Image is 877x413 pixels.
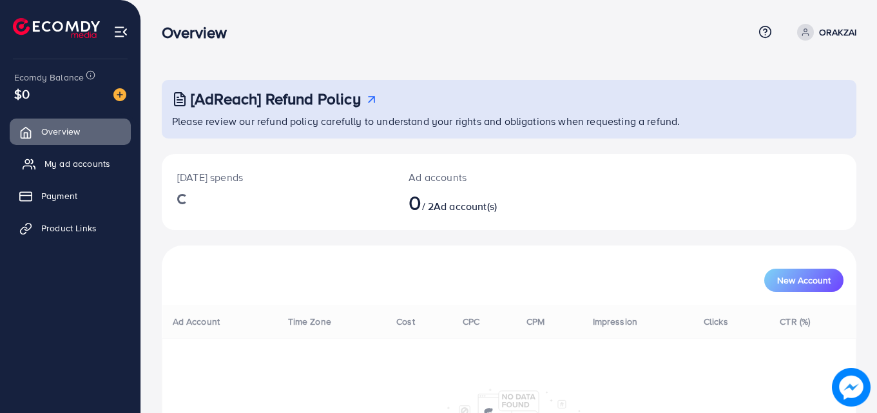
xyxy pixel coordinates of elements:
h3: [AdReach] Refund Policy [191,90,361,108]
span: $0 [14,84,30,103]
span: Product Links [41,222,97,235]
p: ORAKZAI [819,24,856,40]
h3: Overview [162,23,237,42]
span: 0 [409,187,421,217]
button: New Account [764,269,843,292]
p: [DATE] spends [177,169,378,185]
h2: / 2 [409,190,552,215]
img: image [832,368,871,407]
span: New Account [777,276,831,285]
span: Ecomdy Balance [14,71,84,84]
a: Overview [10,119,131,144]
a: Payment [10,183,131,209]
img: image [113,88,126,101]
p: Please review our refund policy carefully to understand your rights and obligations when requesti... [172,113,849,129]
img: menu [113,24,128,39]
span: My ad accounts [44,157,110,170]
a: ORAKZAI [792,24,856,41]
a: Product Links [10,215,131,241]
span: Payment [41,189,77,202]
a: My ad accounts [10,151,131,177]
span: Overview [41,125,80,138]
img: logo [13,18,100,38]
span: Ad account(s) [434,199,497,213]
p: Ad accounts [409,169,552,185]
